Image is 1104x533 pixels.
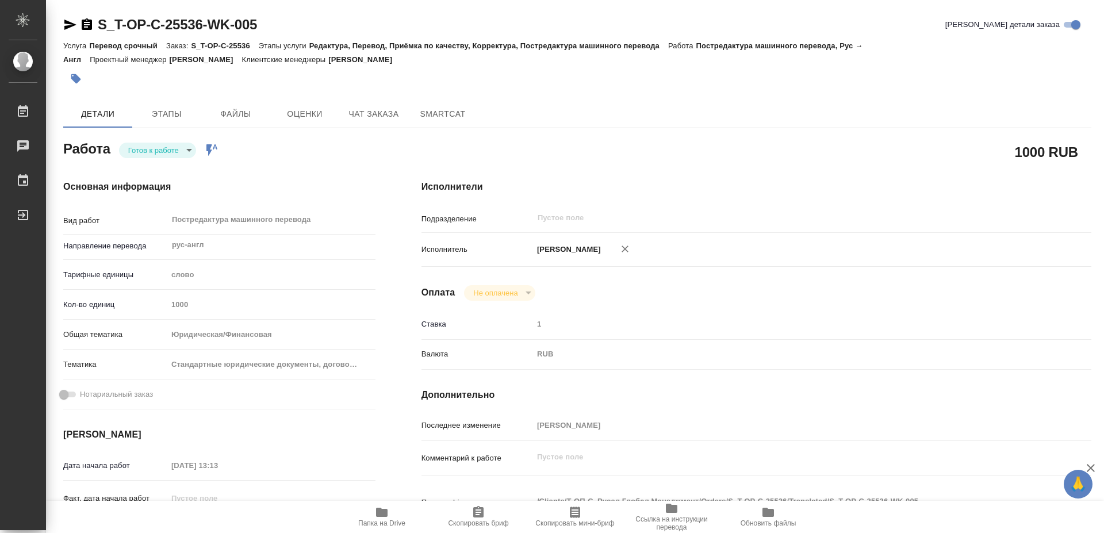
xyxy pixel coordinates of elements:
[166,41,191,50] p: Заказ:
[741,519,796,527] span: Обновить файлы
[358,519,405,527] span: Папка на Drive
[70,107,125,121] span: Детали
[63,215,167,227] p: Вид работ
[167,325,375,344] div: Юридическая/Финансовая
[167,457,268,474] input: Пустое поле
[421,180,1091,194] h4: Исполнители
[167,265,375,285] div: слово
[464,285,535,301] div: Готов к работе
[533,344,1036,364] div: RUB
[139,107,194,121] span: Этапы
[167,355,375,374] div: Стандартные юридические документы, договоры, уставы
[945,19,1060,30] span: [PERSON_NAME] детали заказа
[167,490,268,507] input: Пустое поле
[328,55,401,64] p: [PERSON_NAME]
[421,348,533,360] p: Валюта
[125,145,182,155] button: Готов к работе
[98,17,257,32] a: S_T-OP-C-25536-WK-005
[63,493,167,504] p: Факт. дата начала работ
[333,501,430,533] button: Папка на Drive
[63,269,167,281] p: Тарифные единицы
[63,180,375,194] h4: Основная информация
[430,501,527,533] button: Скопировать бриф
[80,389,153,400] span: Нотариальный заказ
[448,519,508,527] span: Скопировать бриф
[259,41,309,50] p: Этапы услуги
[89,41,166,50] p: Перевод срочный
[277,107,332,121] span: Оценки
[63,137,110,158] h2: Работа
[63,460,167,471] p: Дата начала работ
[63,18,77,32] button: Скопировать ссылку для ЯМессенджера
[421,497,533,508] p: Путь на drive
[535,519,614,527] span: Скопировать мини-бриф
[421,213,533,225] p: Подразделение
[527,501,623,533] button: Скопировать мини-бриф
[421,244,533,255] p: Исполнитель
[720,501,816,533] button: Обновить файлы
[80,18,94,32] button: Скопировать ссылку
[1015,142,1078,162] h2: 1000 RUB
[533,244,601,255] p: [PERSON_NAME]
[208,107,263,121] span: Файлы
[470,288,521,298] button: Не оплачена
[191,41,258,50] p: S_T-OP-C-25536
[63,299,167,310] p: Кол-во единиц
[630,515,713,531] span: Ссылка на инструкции перевода
[533,492,1036,511] textarea: /Clients/Т-ОП-С_Русал Глобал Менеджмент/Orders/S_T-OP-C-25536/Translated/S_T-OP-C-25536-WK-005
[63,428,375,442] h4: [PERSON_NAME]
[63,41,89,50] p: Услуга
[421,319,533,330] p: Ставка
[63,359,167,370] p: Тематика
[421,286,455,300] h4: Оплата
[63,329,167,340] p: Общая тематика
[421,453,533,464] p: Комментарий к работе
[612,236,638,262] button: Удалить исполнителя
[421,388,1091,402] h4: Дополнительно
[170,55,242,64] p: [PERSON_NAME]
[90,55,169,64] p: Проектный менеджер
[63,240,167,252] p: Направление перевода
[623,501,720,533] button: Ссылка на инструкции перевода
[421,420,533,431] p: Последнее изменение
[346,107,401,121] span: Чат заказа
[1068,472,1088,496] span: 🙏
[63,66,89,91] button: Добавить тэг
[536,211,1009,225] input: Пустое поле
[167,296,375,313] input: Пустое поле
[119,143,196,158] div: Готов к работе
[1064,470,1092,499] button: 🙏
[415,107,470,121] span: SmartCat
[309,41,668,50] p: Редактура, Перевод, Приёмка по качеству, Корректура, Постредактура машинного перевода
[668,41,696,50] p: Работа
[242,55,329,64] p: Клиентские менеджеры
[533,417,1036,434] input: Пустое поле
[533,316,1036,332] input: Пустое поле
